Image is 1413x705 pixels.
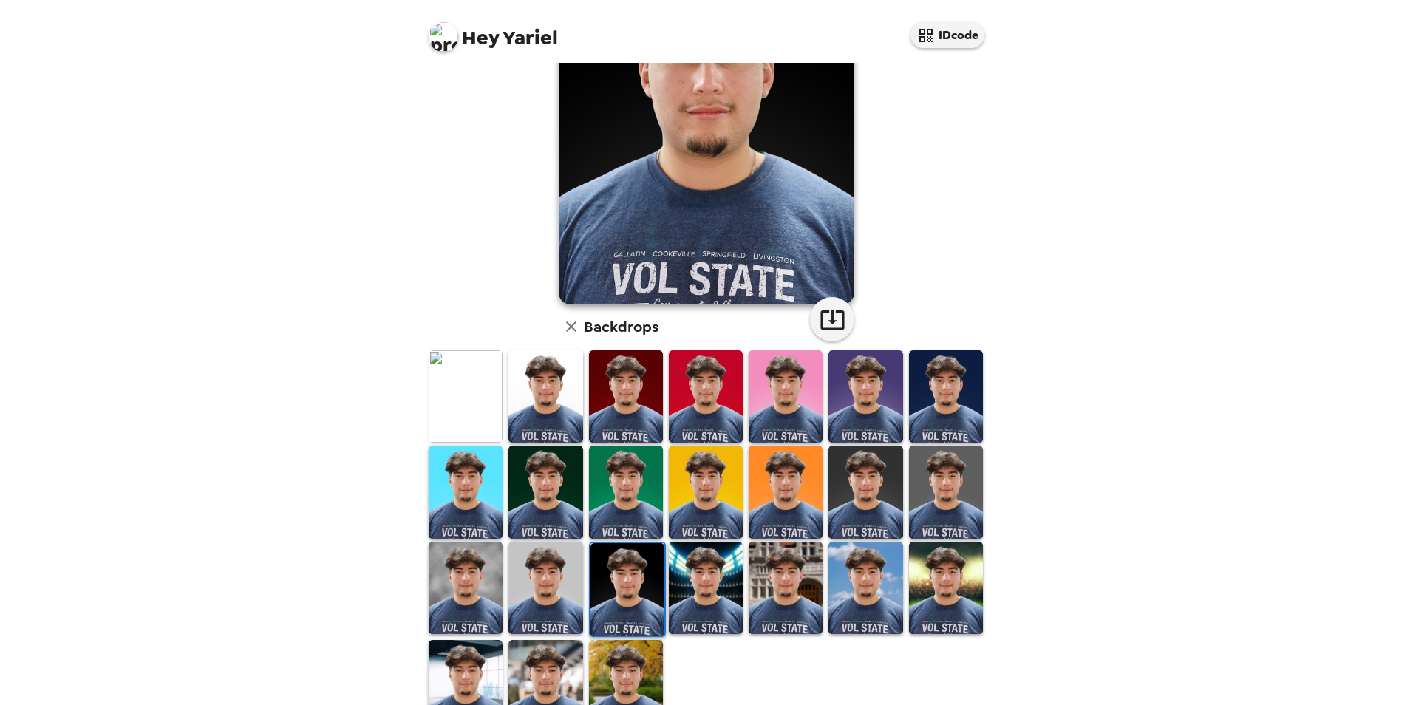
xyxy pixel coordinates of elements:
span: Hey [462,24,499,51]
img: Original [429,350,503,443]
img: profile pic [429,22,458,52]
h6: Backdrops [584,315,658,338]
span: Yariel [429,15,558,48]
button: IDcode [910,22,984,48]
